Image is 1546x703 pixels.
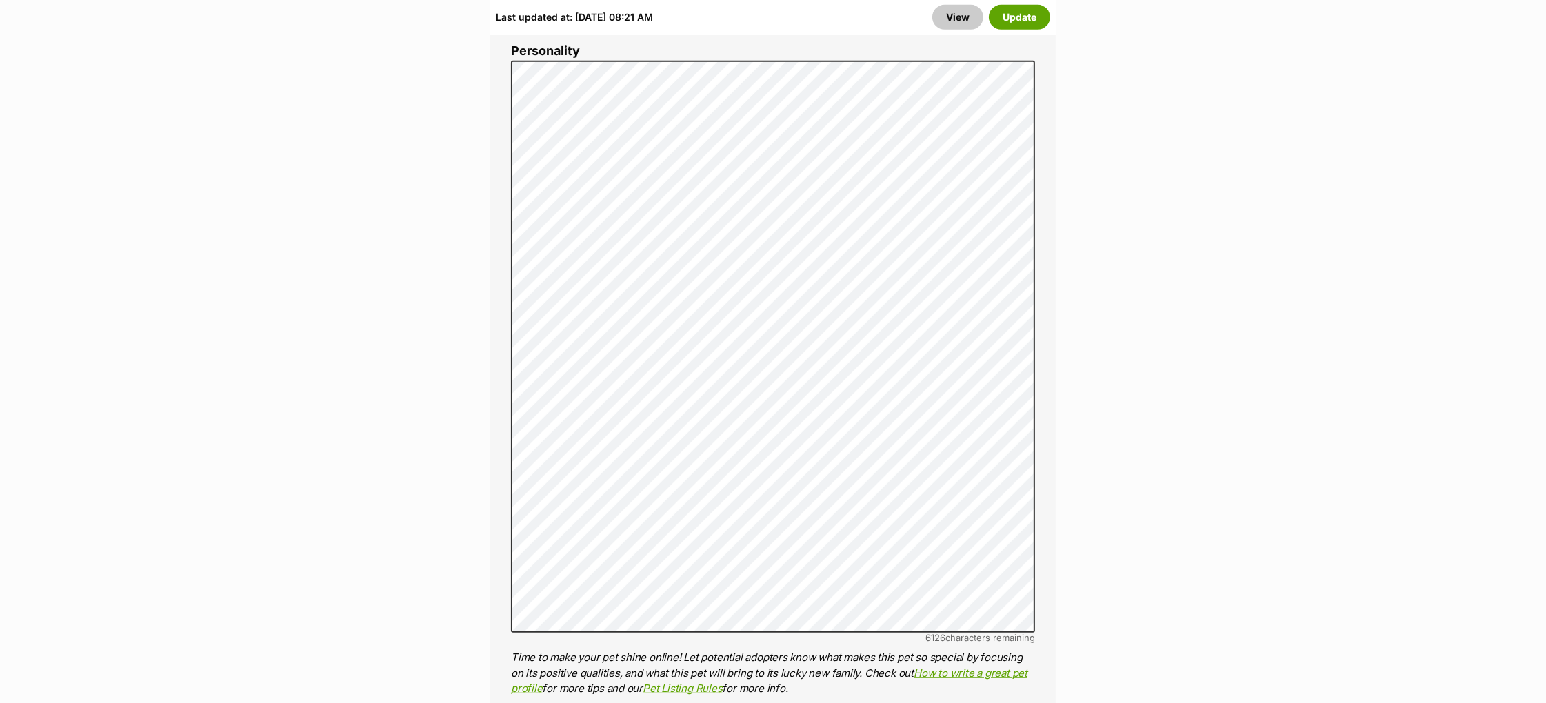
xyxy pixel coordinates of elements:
span: 6126 [925,632,945,643]
p: Time to make your pet shine online! Let potential adopters know what makes this pet so special by... [511,650,1035,697]
a: View [932,5,983,30]
button: Update [989,5,1050,30]
div: characters remaining [511,633,1035,643]
a: Pet Listing Rules [643,682,722,695]
label: Personality [511,44,1035,59]
div: Last updated at: [DATE] 08:21 AM [496,5,653,30]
